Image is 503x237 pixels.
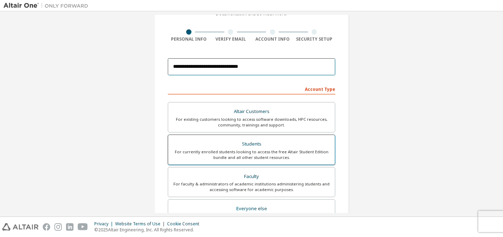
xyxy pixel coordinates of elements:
[172,172,331,182] div: Faculty
[172,139,331,149] div: Students
[294,36,336,42] div: Security Setup
[167,221,203,227] div: Cookie Consent
[94,227,203,233] p: © 2025 Altair Engineering, Inc. All Rights Reserved.
[66,223,73,231] img: linkedin.svg
[251,36,294,42] div: Account Info
[172,149,331,160] div: For currently enrolled students looking to access the free Altair Student Edition bundle and all ...
[4,2,92,9] img: Altair One
[172,204,331,214] div: Everyone else
[43,223,50,231] img: facebook.svg
[210,36,252,42] div: Verify Email
[115,221,167,227] div: Website Terms of Use
[168,83,335,94] div: Account Type
[168,36,210,42] div: Personal Info
[54,223,62,231] img: instagram.svg
[2,223,39,231] img: altair_logo.svg
[172,117,331,128] div: For existing customers looking to access software downloads, HPC resources, community, trainings ...
[78,223,88,231] img: youtube.svg
[94,221,115,227] div: Privacy
[172,181,331,192] div: For faculty & administrators of academic institutions administering students and accessing softwa...
[172,107,331,117] div: Altair Customers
